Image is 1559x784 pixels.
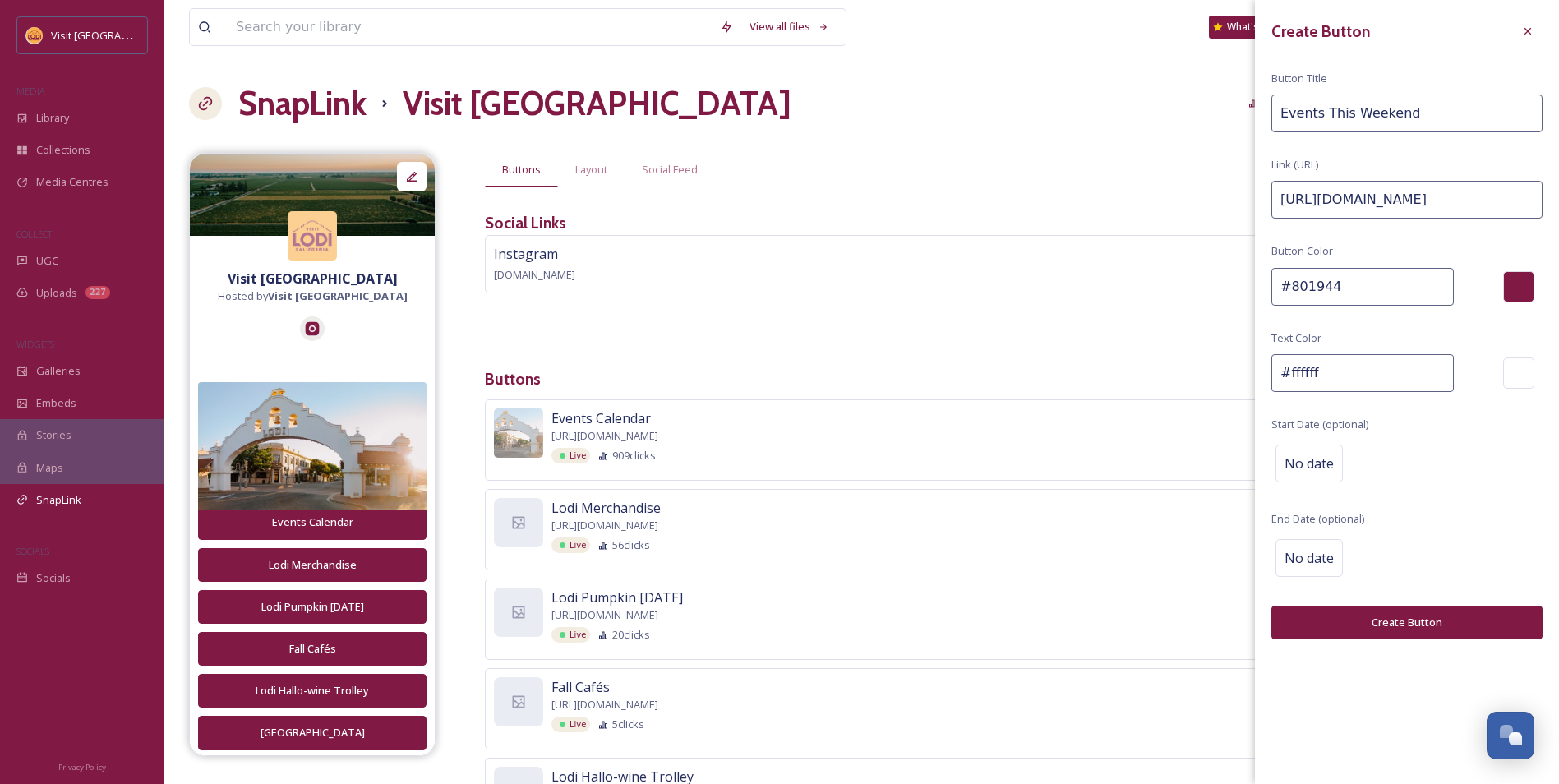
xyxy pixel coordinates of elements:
[494,267,575,282] span: [DOMAIN_NAME]
[494,408,543,458] img: eb0ff84f-6bda-48df-8fd6-ed9836e6574f.jpg
[741,11,837,43] a: View all files
[1271,95,1543,132] input: My Link
[198,632,427,666] button: Fall Cafés
[85,286,110,299] div: 227
[1271,511,1364,527] span: End Date (optional)
[58,756,106,776] a: Privacy Policy
[551,448,590,463] div: Live
[198,505,427,539] button: Events Calendar
[190,154,435,236] img: f3c95699-6446-452f-9a14-16c78ac2645e.jpg
[36,460,63,476] span: Maps
[551,607,658,623] span: [URL][DOMAIN_NAME]
[36,570,71,586] span: Socials
[16,228,52,240] span: COLLECT
[207,557,417,573] div: Lodi Merchandise
[551,677,610,697] span: Fall Cafés
[36,363,81,379] span: Galleries
[198,674,427,708] button: Lodi Hallo-wine Trolley
[551,588,683,607] span: Lodi Pumpkin [DATE]
[198,590,427,624] button: Lodi Pumpkin [DATE]
[551,518,658,533] span: [URL][DOMAIN_NAME]
[551,408,651,428] span: Events Calendar
[1285,548,1334,568] span: No date
[36,285,77,301] span: Uploads
[207,599,417,615] div: Lodi Pumpkin [DATE]
[551,498,661,518] span: Lodi Merchandise
[288,211,337,261] img: Square%20Social%20Visit%20Lodi.png
[485,367,1534,391] h3: Buttons
[612,627,650,643] span: 20 clicks
[26,27,43,44] img: Square%20Social%20Visit%20Lodi.png
[1271,71,1327,86] span: Button Title
[612,448,656,463] span: 909 clicks
[207,514,417,530] div: Events Calendar
[403,79,791,128] h1: Visit [GEOGRAPHIC_DATA]
[1271,417,1368,432] span: Start Date (optional)
[16,545,49,557] span: SOCIALS
[612,537,650,553] span: 56 clicks
[502,162,541,178] span: Buttons
[36,427,71,443] span: Stories
[268,288,408,303] strong: Visit [GEOGRAPHIC_DATA]
[1271,606,1543,639] button: Create Button
[198,716,427,749] button: [GEOGRAPHIC_DATA]
[551,697,658,713] span: [URL][DOMAIN_NAME]
[1271,243,1333,259] span: Button Color
[238,79,367,128] a: SnapLink
[551,717,590,732] div: Live
[642,162,698,178] span: Social Feed
[1271,157,1318,173] span: Link (URL)
[36,395,76,411] span: Embeds
[1487,712,1534,759] button: Open Chat
[1271,330,1321,346] span: Text Color
[16,338,54,350] span: WIDGETS
[51,27,178,43] span: Visit [GEOGRAPHIC_DATA]
[198,548,427,582] button: Lodi Merchandise
[207,725,417,740] div: [GEOGRAPHIC_DATA]
[36,142,90,158] span: Collections
[1285,454,1334,473] span: No date
[36,110,69,126] span: Library
[1209,16,1291,39] a: What's New
[551,627,590,643] div: Live
[575,162,607,178] span: Layout
[36,492,81,508] span: SnapLink
[36,174,108,190] span: Media Centres
[1240,87,1320,119] button: Analytics
[218,288,408,304] span: Hosted by
[228,9,712,45] input: Search your library
[1271,181,1543,219] input: https://www.snapsea.io
[16,85,45,97] span: MEDIA
[228,270,398,288] strong: Visit [GEOGRAPHIC_DATA]
[551,537,590,553] div: Live
[1271,20,1370,44] h3: Create Button
[612,717,644,732] span: 5 clicks
[207,641,417,657] div: Fall Cafés
[494,245,558,263] span: Instagram
[58,762,106,772] span: Privacy Policy
[551,428,658,444] span: [URL][DOMAIN_NAME]
[207,683,417,699] div: Lodi Hallo-wine Trolley
[36,253,58,269] span: UGC
[485,211,566,235] h3: Social Links
[1240,87,1328,119] a: Analytics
